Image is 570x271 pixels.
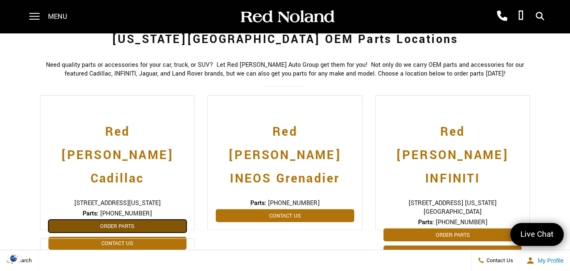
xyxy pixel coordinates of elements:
[4,254,23,263] section: Click to Open Cookie Consent Modal
[535,257,564,264] span: My Profile
[48,112,187,190] a: Red [PERSON_NAME] Cadillac
[418,218,434,227] strong: Parts:
[40,23,530,56] h1: [US_STATE][GEOGRAPHIC_DATA] OEM Parts Locations
[100,209,152,218] span: [PHONE_NUMBER]
[383,112,522,190] a: Red [PERSON_NAME] INFINITI
[4,254,23,263] img: Opt-Out Icon
[40,61,530,78] p: Need quality parts or accessories for your car, truck, or SUV? Let Red [PERSON_NAME] Auto Group g...
[250,199,266,208] strong: Parts:
[516,229,558,240] span: Live Chat
[484,257,513,264] span: Contact Us
[216,209,354,222] a: Contact Us
[383,228,522,241] a: Order Parts
[520,250,570,271] button: Open user profile menu
[383,246,522,258] a: Contact Us
[48,237,187,250] a: Contact Us
[383,199,522,216] span: [STREET_ADDRESS] [US_STATE][GEOGRAPHIC_DATA]
[48,199,187,208] span: [STREET_ADDRESS][US_STATE]
[48,220,187,233] a: Order Parts
[268,199,320,208] span: [PHONE_NUMBER]
[510,223,564,246] a: Live Chat
[436,218,487,227] span: [PHONE_NUMBER]
[239,10,335,24] img: Red Noland Auto Group
[216,112,354,190] a: Red [PERSON_NAME] INEOS Grenadier
[83,209,98,218] strong: Parts:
